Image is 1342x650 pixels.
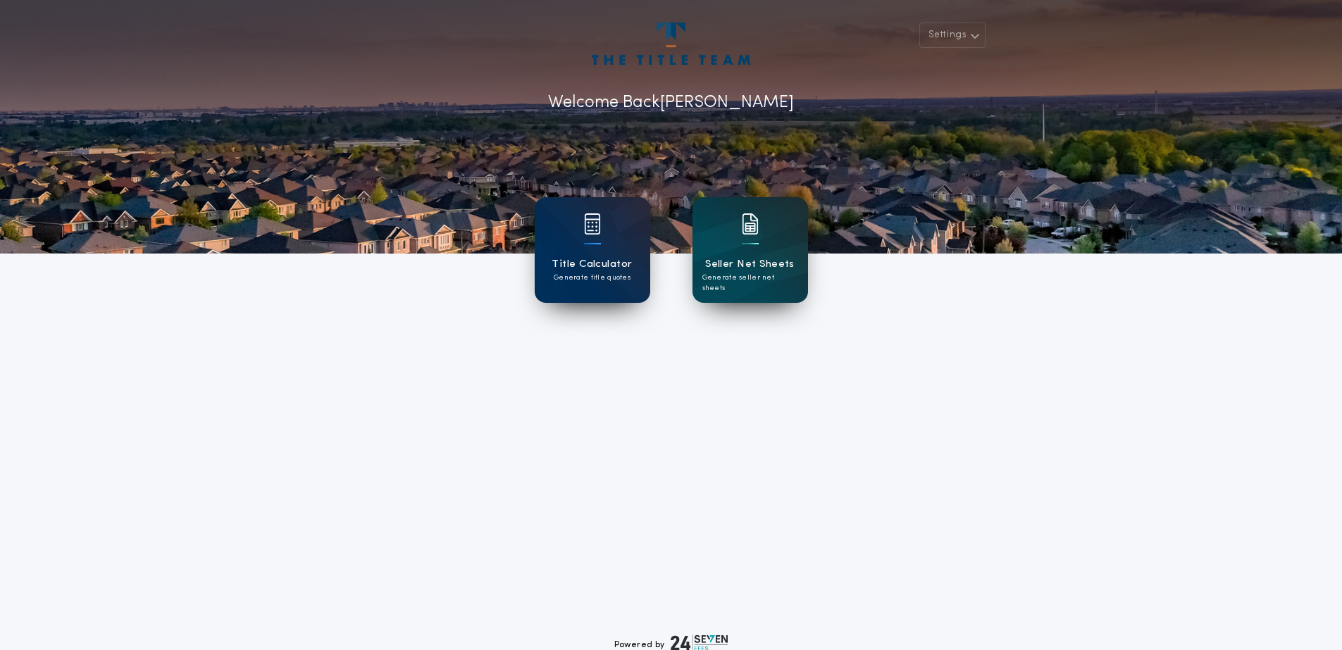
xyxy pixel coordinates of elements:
[919,23,986,48] button: Settings
[548,90,794,115] p: Welcome Back [PERSON_NAME]
[535,197,650,303] a: card iconTitle CalculatorGenerate title quotes
[692,197,808,303] a: card iconSeller Net SheetsGenerate seller net sheets
[584,213,601,235] img: card icon
[552,256,632,273] h1: Title Calculator
[705,256,795,273] h1: Seller Net Sheets
[554,273,630,283] p: Generate title quotes
[592,23,750,65] img: account-logo
[702,273,798,294] p: Generate seller net sheets
[742,213,759,235] img: card icon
